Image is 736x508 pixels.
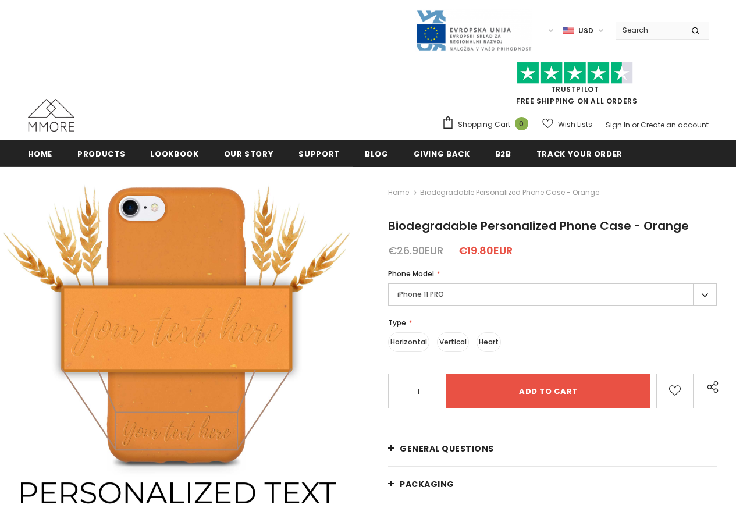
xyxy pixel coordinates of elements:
[365,140,389,166] a: Blog
[536,140,623,166] a: Track your order
[400,443,494,454] span: General Questions
[641,120,709,130] a: Create an account
[446,374,650,408] input: Add to cart
[150,148,198,159] span: Lookbook
[495,148,511,159] span: B2B
[388,269,434,279] span: Phone Model
[388,283,717,306] label: iPhone 11 PRO
[388,243,443,258] span: €26.90EUR
[437,332,469,352] label: Vertical
[388,318,406,328] span: Type
[28,148,53,159] span: Home
[365,148,389,159] span: Blog
[536,148,623,159] span: Track your order
[388,218,689,234] span: Biodegradable Personalized Phone Case - Orange
[28,99,74,132] img: MMORE Cases
[616,22,682,38] input: Search Site
[632,120,639,130] span: or
[442,116,534,133] a: Shopping Cart 0
[388,332,429,352] label: Horizontal
[551,84,599,94] a: Trustpilot
[150,140,198,166] a: Lookbook
[515,117,528,130] span: 0
[298,148,340,159] span: support
[415,9,532,52] img: Javni Razpis
[414,148,470,159] span: Giving back
[388,186,409,200] a: Home
[563,26,574,35] img: USD
[442,67,709,106] span: FREE SHIPPING ON ALL ORDERS
[517,62,633,84] img: Trust Pilot Stars
[400,478,454,490] span: PACKAGING
[606,120,630,130] a: Sign In
[458,243,513,258] span: €19.80EUR
[388,467,717,502] a: PACKAGING
[458,119,510,130] span: Shopping Cart
[542,114,592,134] a: Wish Lists
[388,431,717,466] a: General Questions
[558,119,592,130] span: Wish Lists
[420,186,599,200] span: Biodegradable Personalized Phone Case - Orange
[415,25,532,35] a: Javni Razpis
[298,140,340,166] a: support
[77,148,125,159] span: Products
[224,148,274,159] span: Our Story
[477,332,501,352] label: Heart
[28,140,53,166] a: Home
[414,140,470,166] a: Giving back
[77,140,125,166] a: Products
[224,140,274,166] a: Our Story
[495,140,511,166] a: B2B
[578,25,593,37] span: USD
